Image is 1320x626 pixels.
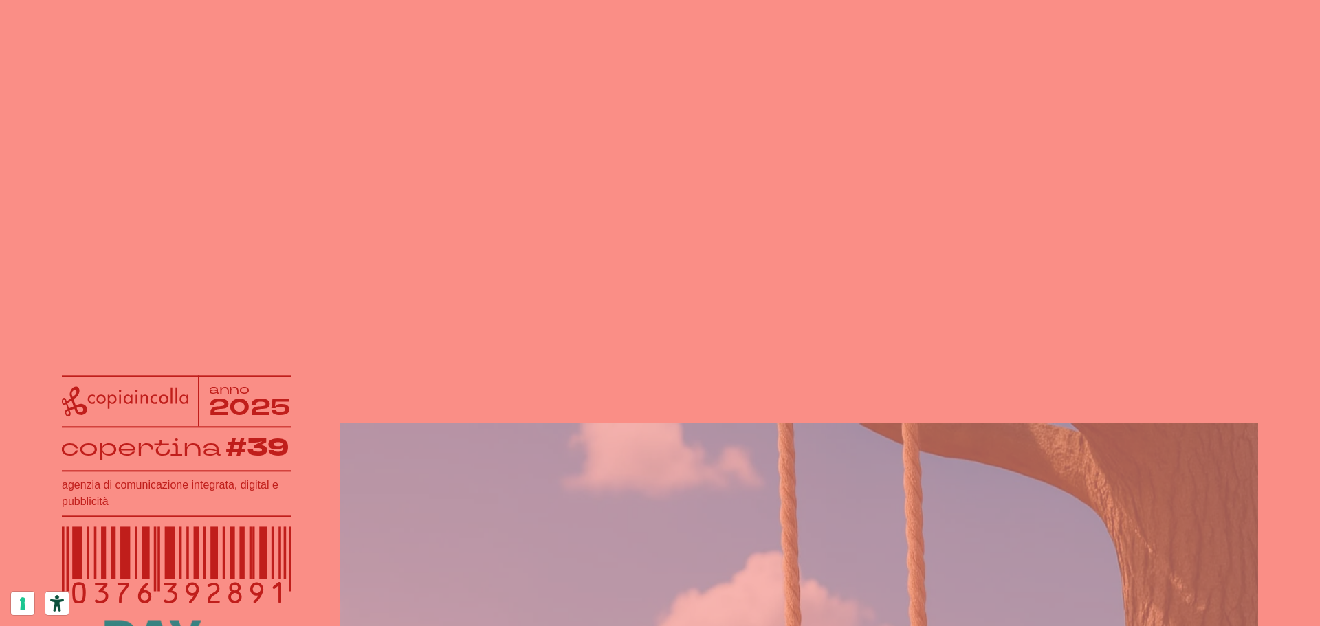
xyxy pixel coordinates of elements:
h1: agenzia di comunicazione integrata, digital e pubblicità [62,477,291,510]
tspan: anno [209,381,250,398]
tspan: copertina [60,432,221,463]
tspan: #39 [226,431,291,465]
tspan: 2025 [209,392,292,423]
button: Strumenti di accessibilità [45,592,69,615]
button: Le tue preferenze relative al consenso per le tecnologie di tracciamento [11,592,34,615]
